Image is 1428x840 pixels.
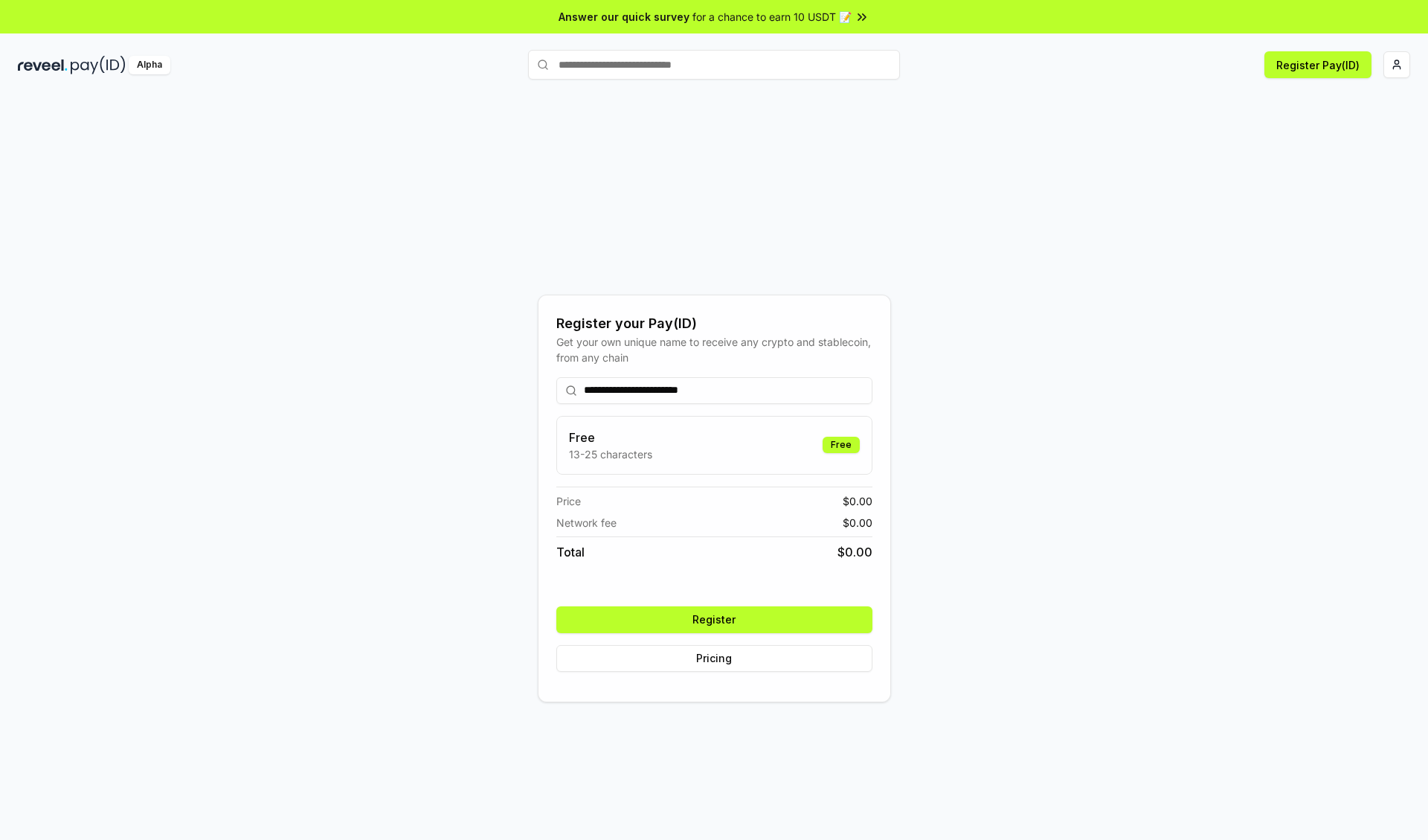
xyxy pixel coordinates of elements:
[692,9,852,25] span: for a chance to earn 10 USDT 📝
[837,543,872,561] span: $ 0.00
[556,334,872,365] div: Get your own unique name to receive any crypto and stablecoin, from any chain
[556,493,581,509] span: Price
[556,313,872,334] div: Register your Pay(ID)
[569,429,652,446] h3: Free
[823,437,860,453] div: Free
[556,606,872,633] button: Register
[843,493,872,509] span: $ 0.00
[71,56,126,74] img: pay_id
[18,56,68,74] img: reveel_dark
[556,515,617,530] span: Network fee
[1264,51,1371,78] button: Register Pay(ID)
[559,9,689,25] span: Answer our quick survey
[556,645,872,672] button: Pricing
[556,543,585,561] span: Total
[569,446,652,462] p: 13-25 characters
[843,515,872,530] span: $ 0.00
[129,56,170,74] div: Alpha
